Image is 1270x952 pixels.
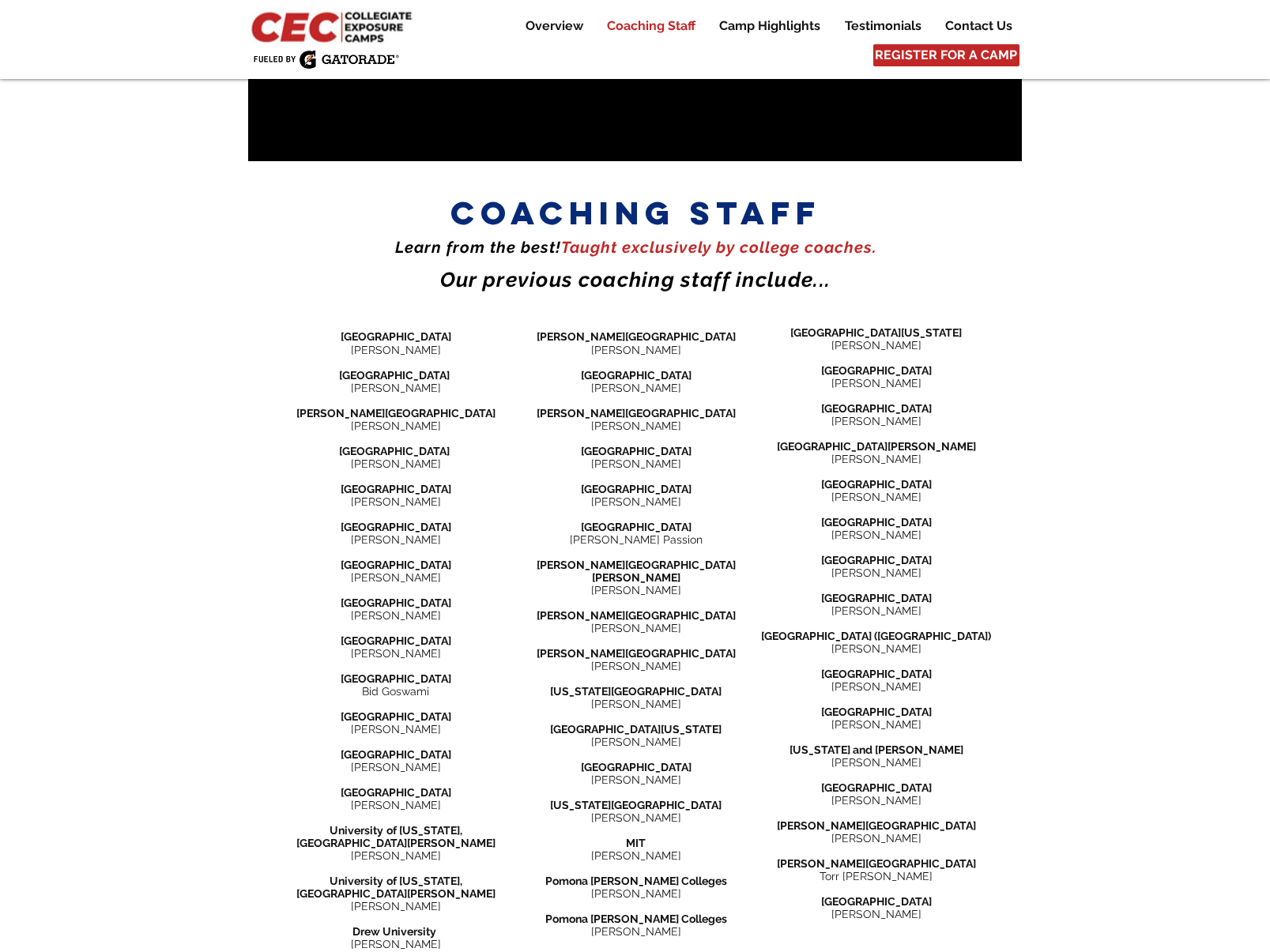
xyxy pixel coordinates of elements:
span: [GEOGRAPHIC_DATA][US_STATE] [790,326,962,339]
span: [PERSON_NAME][GEOGRAPHIC_DATA] [777,857,976,870]
span: [PERSON_NAME] Passion [570,533,703,546]
span: Torr [PERSON_NAME] [820,870,933,882]
span: [PERSON_NAME] [351,799,441,811]
span: [GEOGRAPHIC_DATA] [341,672,451,685]
span: [GEOGRAPHIC_DATA] [339,445,450,457]
span: [PERSON_NAME] [351,609,441,622]
span: [PERSON_NAME] [591,420,681,432]
span: [PERSON_NAME] [831,680,921,693]
span: [GEOGRAPHIC_DATA] [581,521,692,533]
span: [PERSON_NAME] [591,887,681,900]
span: [GEOGRAPHIC_DATA] [341,483,451,495]
span: [GEOGRAPHIC_DATA] [821,668,932,680]
span: [GEOGRAPHIC_DATA] [821,402,932,415]
span: [GEOGRAPHIC_DATA] [339,369,450,382]
span: [GEOGRAPHIC_DATA] [341,521,451,533]
span: Bid Goswami [362,685,429,698]
span: [PERSON_NAME] [591,849,681,862]
nav: Site [501,17,1023,36]
span: [GEOGRAPHIC_DATA] [341,786,451,799]
span: [PERSON_NAME][GEOGRAPHIC_DATA] [296,407,496,420]
span: [PERSON_NAME] [831,908,921,920]
span: [GEOGRAPHIC_DATA] [341,710,451,723]
span: [GEOGRAPHIC_DATA] [341,748,451,761]
span: [PERSON_NAME] [351,457,441,470]
span: [PERSON_NAME] [831,339,921,352]
span: [PERSON_NAME] [351,344,441,356]
a: REGISTER FOR A CAMP [873,44,1019,66]
span: [GEOGRAPHIC_DATA][US_STATE] [550,723,722,736]
span: Pomona [PERSON_NAME] Colleges [545,875,727,887]
span: [PERSON_NAME] [351,761,441,773]
span: [US_STATE][GEOGRAPHIC_DATA] [550,799,722,811]
p: Contact Us [937,17,1020,36]
span: [GEOGRAPHIC_DATA] [821,364,932,377]
span: [GEOGRAPHIC_DATA] [581,483,692,495]
span: [GEOGRAPHIC_DATA] [821,516,932,529]
span: coaching staff [450,193,821,233]
span: Taught exclusively by college coaches​. [561,238,876,257]
span: [GEOGRAPHIC_DATA] ([GEOGRAPHIC_DATA]) [761,630,991,642]
span: [GEOGRAPHIC_DATA] [341,559,451,571]
img: Fueled by Gatorade.png [253,50,399,69]
span: [PERSON_NAME] [591,660,681,672]
span: [PERSON_NAME] [831,529,921,541]
span: Our previous coaching staff include... [440,268,831,292]
span: [GEOGRAPHIC_DATA] [821,592,932,604]
span: [US_STATE] and [PERSON_NAME] [790,743,963,756]
span: [GEOGRAPHIC_DATA] [341,596,451,609]
span: [PERSON_NAME] [831,642,921,655]
span: [PERSON_NAME] [351,495,441,508]
span: [PERSON_NAME][GEOGRAPHIC_DATA] [537,609,736,622]
span: [PERSON_NAME] [831,453,921,465]
span: of [US_STATE], [GEOGRAPHIC_DATA][PERSON_NAME] [296,824,496,849]
span: University [330,824,383,837]
span: REGISTER FOR A CAMP [875,47,1017,64]
span: [PERSON_NAME] [351,420,441,432]
span: [PERSON_NAME] [831,718,921,731]
span: [PERSON_NAME] [351,647,441,660]
span: [GEOGRAPHIC_DATA] [821,781,932,794]
span: Drew University [352,925,436,938]
a: Testimonials [833,17,933,36]
span: Learn from the best! [395,238,561,257]
span: of [US_STATE], [GEOGRAPHIC_DATA][PERSON_NAME] [296,875,496,900]
span: [PERSON_NAME] [591,811,681,824]
span: [PERSON_NAME][GEOGRAPHIC_DATA][PERSON_NAME] [537,559,736,584]
span: [PERSON_NAME] [351,571,441,584]
span: [PERSON_NAME] [591,773,681,786]
span: [PERSON_NAME][GEOGRAPHIC_DATA] [537,407,736,420]
a: Contact Us [933,17,1023,36]
span: [PERSON_NAME] [831,377,921,389]
span: [PERSON_NAME] [351,723,441,736]
span: MIT [626,837,646,849]
span: [PERSON_NAME][GEOGRAPHIC_DATA] [777,819,976,832]
span: [PERSON_NAME] [831,794,921,807]
span: [PERSON_NAME] [591,457,681,470]
span: [PERSON_NAME] [351,533,441,546]
span: [GEOGRAPHIC_DATA] [821,478,932,491]
span: [PERSON_NAME] [591,495,681,508]
span: [GEOGRAPHIC_DATA] [821,706,932,718]
span: [PERSON_NAME] [831,832,921,845]
span: [PERSON_NAME] [351,900,441,912]
span: [GEOGRAPHIC_DATA] [581,445,692,457]
img: CEC Logo Primary_edited.jpg [248,8,419,44]
span: Pomona [PERSON_NAME] Colleges [545,912,727,925]
p: Overview [518,17,591,36]
span: [US_STATE][GEOGRAPHIC_DATA] [550,685,722,698]
span: [PERSON_NAME][GEOGRAPHIC_DATA] [537,330,736,343]
span: [PERSON_NAME][GEOGRAPHIC_DATA] [537,647,736,660]
span: [PERSON_NAME] [831,566,921,579]
span: [PERSON_NAME] [831,491,921,503]
span: [PERSON_NAME] [591,584,681,596]
span: [PERSON_NAME] [831,756,921,769]
span: [PERSON_NAME] [591,622,681,634]
a: Coaching Staff [595,17,707,36]
a: Camp Highlights [707,17,832,36]
span: [PERSON_NAME] [831,415,921,427]
span: [PERSON_NAME] [591,344,681,356]
span: University [330,875,383,887]
span: [PERSON_NAME] [591,736,681,748]
span: [PERSON_NAME] [591,925,681,938]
